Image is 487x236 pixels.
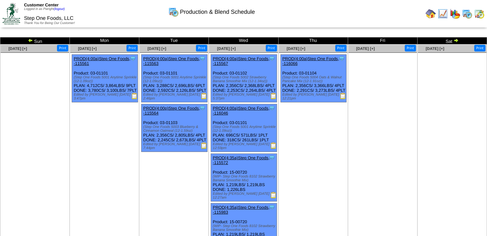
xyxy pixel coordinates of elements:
img: Tooltip [199,55,206,62]
img: Tooltip [269,154,275,161]
a: PROD(4:00a)Step One Foods, -115561 [74,56,130,66]
div: Edited by [PERSON_NAME] [DATE] 5:37pm [213,93,277,100]
img: Tooltip [338,55,345,62]
a: PROD(4:00a)Step One Foods, -115563 [143,56,200,66]
td: Mon [70,37,139,44]
a: (logout) [54,7,65,11]
img: Production Report [270,93,277,99]
div: Product: 03-01102 PLAN: 2,356CS / 2,368LBS / 4PLT DONE: 2,253CS / 2,264LBS / 4PLT [211,55,277,102]
td: Sun [0,37,70,44]
img: Tooltip [130,55,136,62]
div: (Step One Foods 5002 Strawberry Banana Smoothie Mix (12-1.34oz)) [213,75,277,83]
img: Tooltip [199,105,206,111]
div: Edited by [PERSON_NAME] [DATE] 7:44pm [143,142,207,150]
button: Print [196,45,207,51]
button: Print [335,45,346,51]
img: Tooltip [269,105,275,111]
div: (Step One Foods 5001 Anytime Sprinkle (12-1.09oz)) [74,75,138,83]
a: PROD(4:00p)Step One Foods, -115564 [143,106,200,115]
a: [DATE] [+] [78,46,97,51]
a: [DATE] [+] [8,46,27,51]
div: Edited by [PERSON_NAME] [DATE] 12:59pm [213,142,277,150]
div: Product: 15-00720 PLAN: 1,219LBS / 1,219LBS DONE: 1,226LBS [211,154,277,201]
span: Production & Blend Schedule [180,9,255,15]
a: PROD(4:00a)Step One Foods, -115567 [213,56,269,66]
img: Production Report [131,93,138,99]
div: (WIP- Step One Foods 8102 Strawberry Banana Smoothie Mix) [213,175,277,182]
div: Edited by [PERSON_NAME] [DATE] 2:46pm [143,93,207,100]
div: Product: 03-01101 PLAN: 4,712CS / 3,864LBS / 9PLT DONE: 3,780CS / 3,100LBS / 7PLT [72,55,138,102]
td: Tue [139,37,209,44]
div: (Step One Foods 5003 Blueberry & Cinnamon Oatmeal (12-1.59oz) [143,125,207,133]
img: Production Report [201,93,207,99]
img: Tooltip [269,55,275,62]
img: ZoRoCo_Logo(Green%26Foil)%20jpg.webp [3,3,20,24]
a: PROD(4:35a)Step One Foods, -115572 [213,155,269,165]
a: [DATE] [+] [356,46,375,51]
img: Production Report [340,93,346,99]
td: Thu [278,37,348,44]
span: Thank You for Being Our Customer! [24,21,75,25]
a: PROD(4:35a)Step One Foods, -115983 [213,205,269,215]
img: calendarprod.gif [168,7,179,17]
a: [DATE] [+] [217,46,236,51]
img: Production Report [270,192,277,198]
img: Production Report [201,142,207,149]
div: Product: 03-01103 PLAN: 2,356CS / 2,805LBS / 4PLT DONE: 2,245CS / 2,673LBS / 4PLT [142,104,207,152]
td: Fri [348,37,417,44]
a: PROD(4:00a)Step One Foods, -116066 [282,56,339,66]
div: (Step One Foods 5001 Anytime Sprinkle (12-1.09oz)) [213,125,277,133]
img: Production Report [270,142,277,149]
button: Print [405,45,416,51]
td: Wed [209,37,278,44]
a: PROD(4:00a)Step One Foods, -116046 [213,106,269,115]
img: arrowright.gif [453,38,459,43]
button: Print [266,45,277,51]
div: Edited by [PERSON_NAME] [DATE] 12:27am [213,192,277,200]
button: Print [126,45,138,51]
td: Sat [417,37,487,44]
img: arrowleft.gif [28,38,33,43]
img: Tooltip [269,204,275,210]
span: Step One Foods, LLC [24,16,74,21]
div: Product: 03-01101 PLAN: 3,288CS / 2,696LBS / 6PLT DONE: 2,592CS / 2,126LBS / 5PLT [142,55,207,102]
a: [DATE] [+] [287,46,305,51]
div: (WIP- Step One Foods 8102 Strawberry Banana Smoothie Mix) [213,224,277,232]
img: calendarprod.gif [462,9,472,19]
div: Edited by [PERSON_NAME] [DATE] 3:47pm [74,93,138,100]
span: Customer Center [24,3,59,7]
img: home.gif [426,9,436,19]
img: line_graph.gif [438,9,448,19]
div: Product: 03-01101 PLAN: 696CS / 571LBS / 1PLT DONE: 318CS / 261LBS / 1PLT [211,104,277,152]
div: (Step One Foods 5001 Anytime Sprinkle (12-1.09oz)) [143,75,207,83]
span: Logged in as Pwright [24,7,65,11]
img: calendarinout.gif [474,9,484,19]
img: graph.gif [450,9,460,19]
button: Print [474,45,485,51]
div: Product: 03-01104 PLAN: 2,356CS / 3,366LBS / 4PLT DONE: 2,291CS / 3,273LBS / 4PLT [280,55,346,102]
a: [DATE] [+] [426,46,444,51]
a: [DATE] [+] [148,46,166,51]
button: Print [57,45,68,51]
div: (Step One Foods 5004 Oats & Walnut Pancake Mix (12-1.91oz)) [282,75,346,83]
div: Edited by [PERSON_NAME] [DATE] 12:21pm [282,93,346,100]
